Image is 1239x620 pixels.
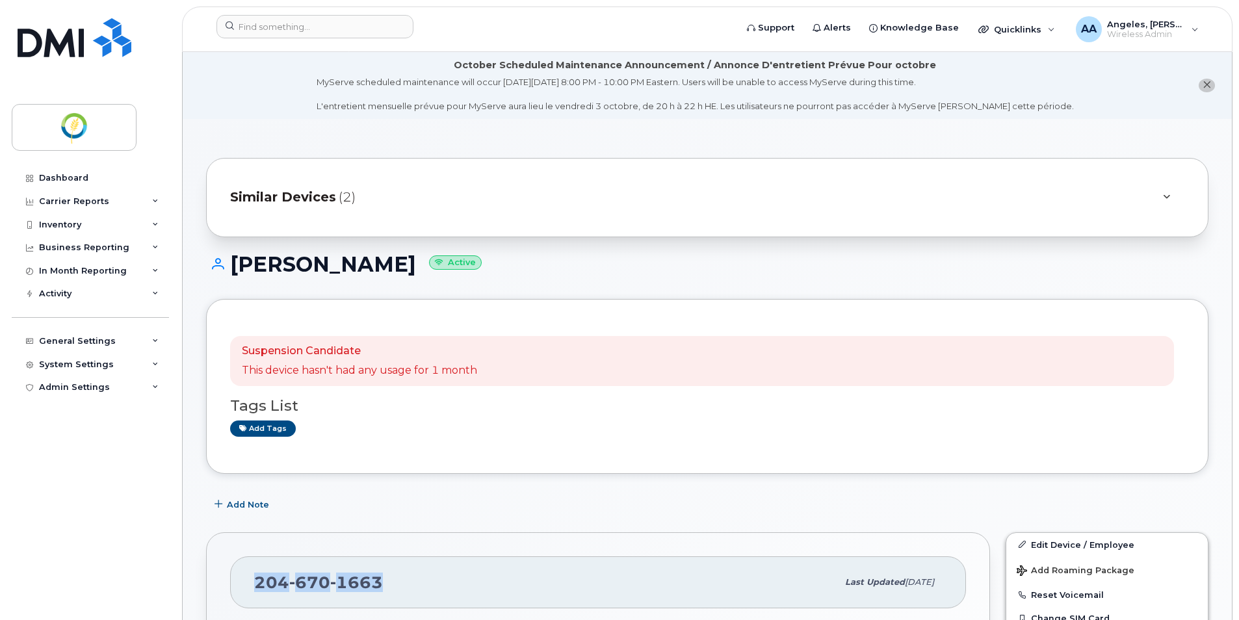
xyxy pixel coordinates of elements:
div: October Scheduled Maintenance Announcement / Annonce D'entretient Prévue Pour octobre [454,58,936,72]
h3: Tags List [230,398,1184,414]
span: 670 [289,573,330,592]
span: [DATE] [905,577,934,587]
span: Similar Devices [230,188,336,207]
button: close notification [1199,79,1215,92]
div: MyServe scheduled maintenance will occur [DATE][DATE] 8:00 PM - 10:00 PM Eastern. Users will be u... [317,76,1074,112]
span: (2) [339,188,356,207]
span: 1663 [330,573,383,592]
p: Suspension Candidate [242,344,477,359]
span: Add Roaming Package [1017,565,1134,578]
small: Active [429,255,482,270]
a: Edit Device / Employee [1006,533,1208,556]
button: Add Roaming Package [1006,556,1208,583]
button: Add Note [206,493,280,517]
p: This device hasn't had any usage for 1 month [242,363,477,378]
button: Reset Voicemail [1006,583,1208,606]
span: Last updated [845,577,905,587]
h1: [PERSON_NAME] [206,253,1208,276]
a: Add tags [230,420,296,437]
span: 204 [254,573,383,592]
span: Add Note [227,498,269,511]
